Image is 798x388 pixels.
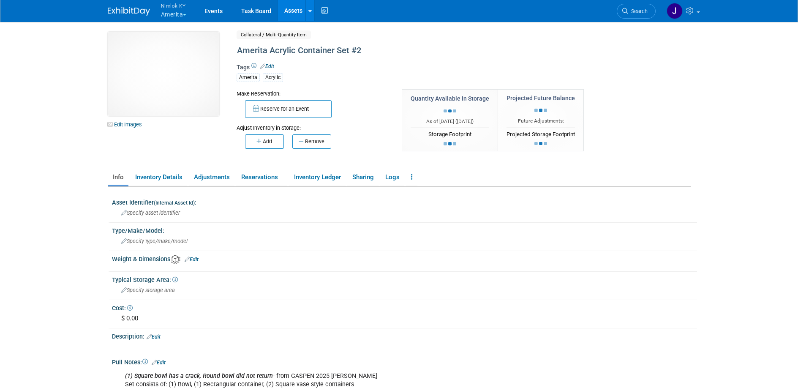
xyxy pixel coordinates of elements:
[617,4,656,19] a: Search
[112,196,697,207] div: Asset Identifier :
[507,94,575,102] div: Projected Future Balance
[121,238,188,244] span: Specify type/make/model
[112,224,697,235] div: Type/Make/Model:
[263,73,283,82] div: Acrylic
[237,63,621,87] div: Tags
[189,170,234,185] a: Adjustments
[108,170,128,185] a: Info
[147,334,161,340] a: Edit
[245,134,284,149] button: Add
[125,372,273,380] b: (1) Square bowl has a crack, Round bowl did not return
[108,32,219,116] img: View Images
[185,257,199,262] a: Edit
[108,7,150,16] img: ExhibitDay
[534,142,547,145] img: loading...
[507,117,575,125] div: Future Adjustments:
[171,255,180,264] img: Asset Weight and Dimensions
[628,8,648,14] span: Search
[121,287,175,293] span: Specify storage area
[236,170,287,185] a: Reservations
[411,94,489,103] div: Quantity Available in Storage
[534,109,547,112] img: loading...
[234,43,621,58] div: Amerita Acrylic Container Set #2
[130,170,187,185] a: Inventory Details
[237,30,311,39] span: Collateral / Multi-Quantity Item
[152,360,166,366] a: Edit
[292,134,331,149] button: Remove
[112,276,178,283] span: Typical Storage Area:
[444,109,456,113] img: loading...
[237,118,389,132] div: Adjust Inventory in Storage:
[411,128,489,139] div: Storage Footprint
[347,170,379,185] a: Sharing
[260,63,274,69] a: Edit
[245,100,332,118] button: Reserve for an Event
[112,302,697,312] div: Cost:
[237,89,389,98] div: Make Reservation:
[289,170,346,185] a: Inventory Ledger
[507,128,575,139] div: Projected Storage Footprint
[161,1,187,10] span: Nimlok KY
[237,73,260,82] div: Amerita
[444,142,456,145] img: loading...
[380,170,404,185] a: Logs
[411,118,489,125] div: As of [DATE] ( )
[112,253,697,264] div: Weight & Dimensions
[112,356,697,367] div: Pull Notes:
[457,118,472,124] span: [DATE]
[112,330,697,341] div: Description:
[667,3,683,19] img: Jamie Dunn
[121,210,180,216] span: Specify asset identifier
[118,312,691,325] div: $ 0.00
[154,200,195,206] small: (Internal Asset Id)
[108,119,145,130] a: Edit Images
